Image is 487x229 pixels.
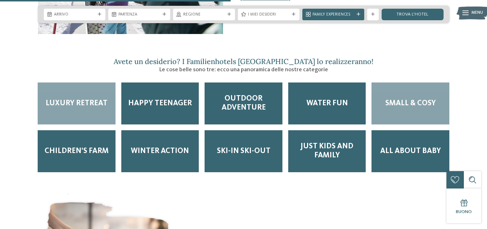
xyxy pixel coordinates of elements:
span: All about baby [380,147,441,156]
span: Avete un desiderio? I Familienhotels [GEOGRAPHIC_DATA] lo realizzeranno! [114,57,373,66]
a: trova l’hotel [382,9,444,20]
span: Regione [183,12,225,18]
span: Children’s Farm [45,147,109,156]
span: Happy teenager [128,99,192,108]
span: Small & Cosy [385,99,436,108]
span: Buono [456,209,472,214]
span: Ski-in ski-out [217,147,270,156]
a: Buono [446,188,481,223]
span: Outdoor adventure [210,94,277,113]
span: Water Fun [306,99,348,108]
span: Just kids and family [294,142,360,160]
span: Family Experiences [312,12,354,18]
span: Le cose belle sono tre: ecco una panoramica delle nostre categorie [159,67,328,73]
span: Luxury Retreat [46,99,108,108]
span: Arrivo [54,12,96,18]
span: I miei desideri [248,12,290,18]
span: Partenza [118,12,160,18]
span: Winter Action [131,147,189,156]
